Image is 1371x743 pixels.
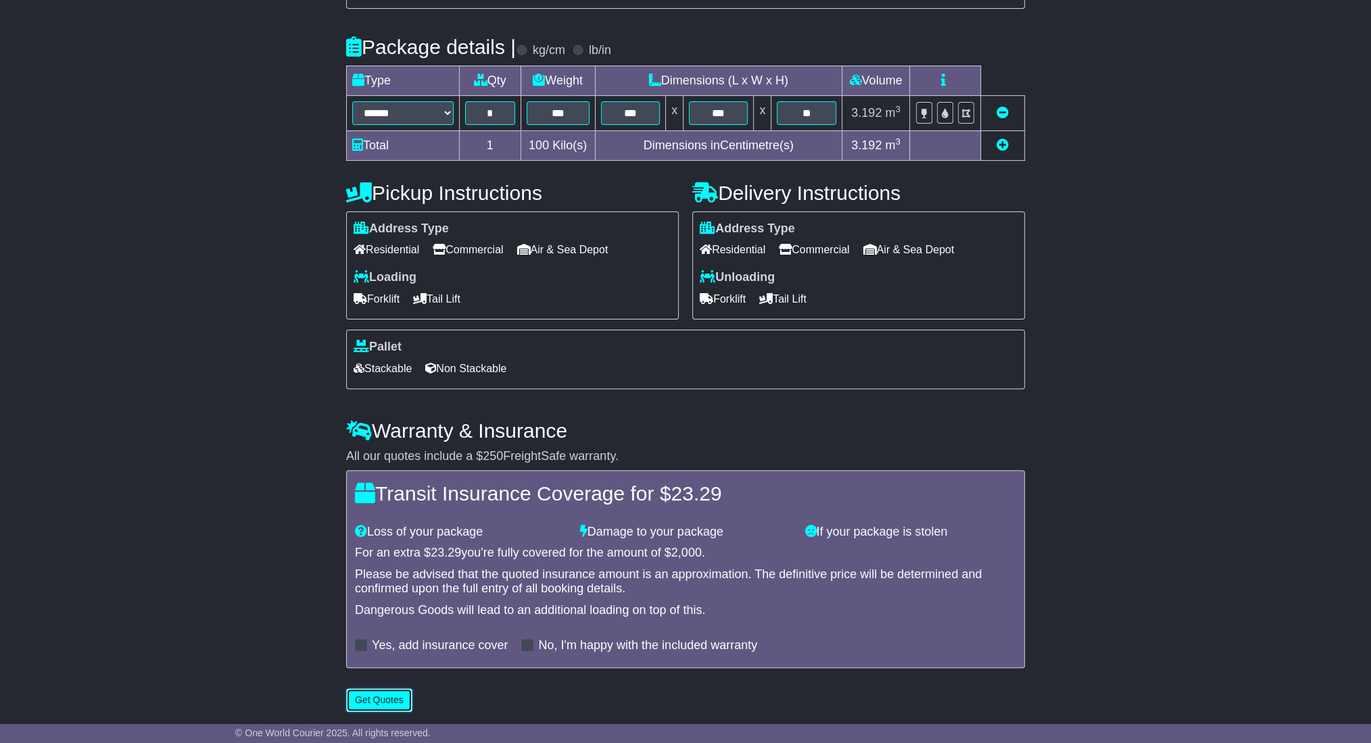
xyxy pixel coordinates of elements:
[700,222,795,236] label: Address Type
[521,66,595,95] td: Weight
[754,95,771,130] td: x
[671,546,702,559] span: 2,000
[483,449,503,463] span: 250
[413,288,460,309] span: Tail Lift
[692,182,1025,204] h4: Delivery Instructions
[354,222,449,236] label: Address Type
[842,66,909,95] td: Volume
[595,66,842,95] td: Dimensions (L x W x H)
[354,288,400,309] span: Forklift
[348,525,573,540] div: Loss of your package
[589,43,611,58] label: lb/in
[347,66,460,95] td: Type
[595,130,842,160] td: Dimensions in Centimetre(s)
[354,358,412,379] span: Stackable
[355,482,1016,505] h4: Transit Insurance Coverage for $
[996,138,1009,152] a: Add new item
[700,288,746,309] span: Forklift
[460,66,521,95] td: Qty
[431,546,461,559] span: 23.29
[529,138,549,152] span: 100
[533,43,565,58] label: kg/cm
[851,138,882,152] span: 3.192
[346,419,1025,442] h4: Warranty & Insurance
[355,567,1016,596] div: Please be advised that the quoted insurance amount is an approximation. The definitive price will...
[235,727,431,738] span: © One World Courier 2025. All rights reserved.
[671,482,721,505] span: 23.29
[354,340,402,355] label: Pallet
[433,239,503,260] span: Commercial
[538,638,757,653] label: No, I'm happy with the included warranty
[759,288,807,309] span: Tail Lift
[666,95,683,130] td: x
[346,36,516,58] h4: Package details |
[517,239,608,260] span: Air & Sea Depot
[425,358,506,379] span: Non Stackable
[460,130,521,160] td: 1
[885,138,900,152] span: m
[700,270,775,285] label: Unloading
[346,688,412,712] button: Get Quotes
[895,136,900,147] sup: 3
[895,104,900,114] sup: 3
[573,525,798,540] div: Damage to your package
[346,449,1025,464] div: All our quotes include a $ FreightSafe warranty.
[355,603,1016,618] div: Dangerous Goods will lead to an additional loading on top of this.
[347,130,460,160] td: Total
[354,239,419,260] span: Residential
[779,239,849,260] span: Commercial
[863,239,955,260] span: Air & Sea Depot
[354,270,416,285] label: Loading
[798,525,1023,540] div: If your package is stolen
[885,106,900,120] span: m
[372,638,508,653] label: Yes, add insurance cover
[521,130,595,160] td: Kilo(s)
[355,546,1016,561] div: For an extra $ you're fully covered for the amount of $ .
[851,106,882,120] span: 3.192
[996,106,1009,120] a: Remove this item
[346,182,679,204] h4: Pickup Instructions
[700,239,765,260] span: Residential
